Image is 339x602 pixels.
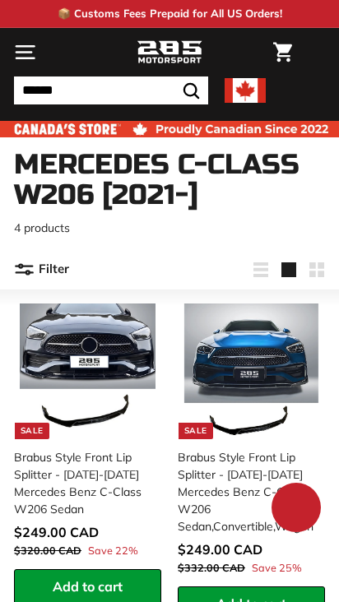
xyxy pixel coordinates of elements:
span: $249.00 CAD [14,524,99,540]
button: Filter [14,250,69,289]
div: Brabus Style Front Lip Splitter - [DATE]-[DATE] Mercedes Benz C-Class W206 Sedan,Convertible,Wagon [178,449,315,535]
div: Sale [179,423,213,439]
span: Add to cart [53,578,123,595]
a: Cart [265,29,300,76]
div: Sale [15,423,49,439]
a: Sale Brabus Style Front Lip Splitter - [DATE]-[DATE] Mercedes Benz C-Class W206 Sedan,Convertible... [178,298,325,586]
span: Save 25% [252,560,302,576]
p: 📦 Customs Fees Prepaid for All US Orders! [58,6,282,22]
span: $320.00 CAD [14,544,81,557]
p: 4 products [14,220,325,237]
img: Logo_285_Motorsport_areodynamics_components [137,39,202,67]
span: $249.00 CAD [178,541,262,558]
div: Brabus Style Front Lip Splitter - [DATE]-[DATE] Mercedes Benz C-Class W206 Sedan [14,449,151,518]
input: Search [14,76,208,104]
h1: Mercedes C-Class W206 [2021-] [14,150,325,211]
a: Sale Brabus Style Front Lip Splitter - [DATE]-[DATE] Mercedes Benz C-Class W206 Sedan Save 22% [14,298,161,569]
span: Save 22% [88,543,138,558]
inbox-online-store-chat: Shopify online store chat [267,483,326,536]
span: $332.00 CAD [178,561,245,574]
